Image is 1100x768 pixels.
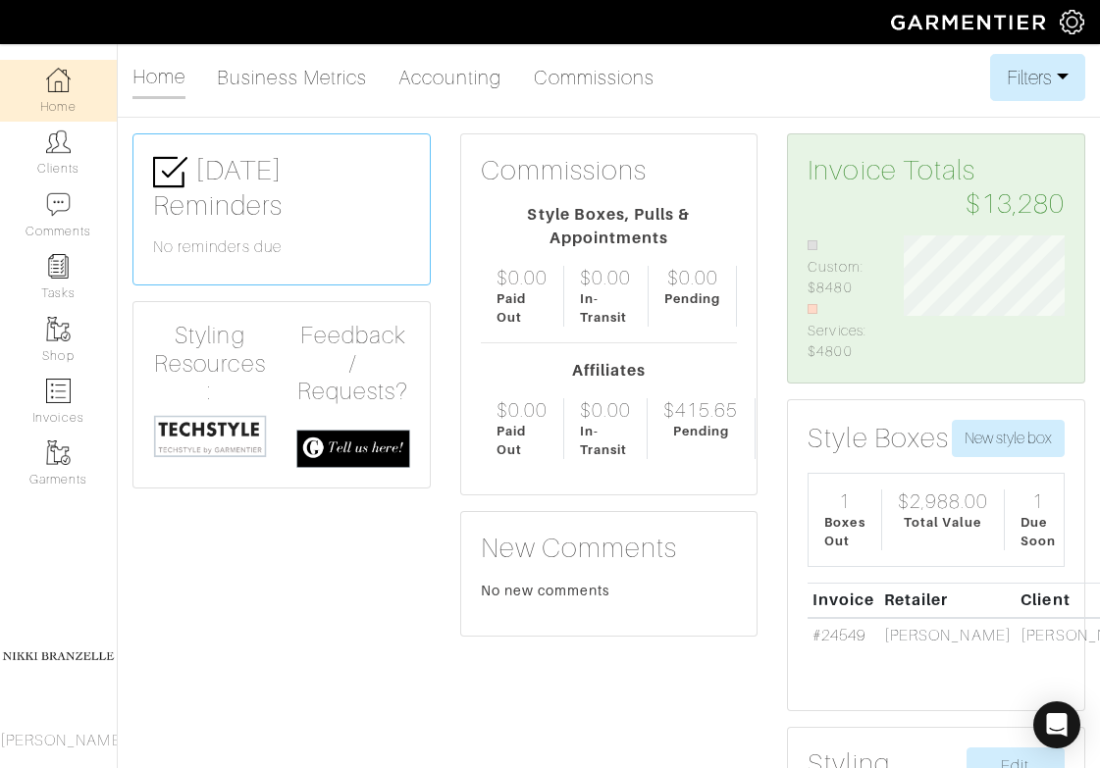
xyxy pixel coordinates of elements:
[153,154,410,223] h3: [DATE] Reminders
[808,235,873,299] li: Custom: $8480
[808,422,949,455] h3: Style Boxes
[497,266,548,289] div: $0.00
[481,154,648,187] h3: Commissions
[46,192,71,217] img: comment-icon-a0a6a9ef722e966f86d9cbdc48e553b5cf19dbc54f86b18d962a5391bc8f6eb6.png
[664,289,720,308] div: Pending
[824,513,864,550] div: Boxes Out
[497,422,548,459] div: Paid Out
[879,618,1016,676] td: [PERSON_NAME]
[808,154,1065,220] h3: Invoice Totals
[46,317,71,341] img: garments-icon-b7da505a4dc4fd61783c78ac3ca0ef83fa9d6f193b1c9dc38574b1d14d53ca28.png
[904,513,982,532] div: Total Value
[667,266,718,289] div: $0.00
[580,289,632,327] div: In-Transit
[296,322,410,406] h4: Feedback / Requests?
[481,203,738,250] div: Style Boxes, Pulls & Appointments
[481,359,738,383] div: Affiliates
[153,322,267,406] h4: Styling Resources:
[881,5,1060,39] img: garmentier-logo-header-white-b43fb05a5012e4ada735d5af1a66efaba907eab6374d6393d1fbf88cb4ef424d.png
[534,58,655,97] a: Commissions
[580,422,631,459] div: In-Transit
[217,58,367,97] a: Business Metrics
[879,584,1016,618] th: Retailer
[812,627,865,644] a: #24549
[898,489,988,513] div: $2,988.00
[153,238,410,257] h6: No reminders due
[398,58,502,97] a: Accounting
[580,266,631,289] div: $0.00
[46,254,71,279] img: reminder-icon-8004d30b9f0a5d33ae49ab947aed9ed385cf756f9e5892f1edd6e32f2345188e.png
[808,299,873,363] li: Services: $4800
[153,414,267,457] img: techstyle-93310999766a10050dc78ceb7f971a75838126fd19372ce40ba20cdf6a89b94b.png
[497,398,548,422] div: $0.00
[966,187,1065,221] span: $13,280
[296,430,410,468] img: feedback_requests-3821251ac2bd56c73c230f3229a5b25d6eb027adea667894f41107c140538ee0.png
[580,398,631,422] div: $0.00
[46,440,71,465] img: garments-icon-b7da505a4dc4fd61783c78ac3ca0ef83fa9d6f193b1c9dc38574b1d14d53ca28.png
[1021,513,1056,550] div: Due Soon
[990,54,1085,101] button: Filters
[1033,701,1080,748] div: Open Intercom Messenger
[673,422,729,440] div: Pending
[497,289,548,327] div: Paid Out
[46,379,71,403] img: orders-icon-0abe47150d42831381b5fb84f609e132dff9fe21cb692f30cb5eec754e2cba89.png
[153,155,187,189] img: check-box-icon-36a4915ff3ba2bd8f6e4f29bc755bb66becd62c870f447fc0dd1365fcfddab58.png
[839,489,851,513] div: 1
[481,532,738,565] h3: New Comments
[481,581,738,600] div: No new comments
[46,68,71,92] img: dashboard-icon-dbcd8f5a0b271acd01030246c82b418ddd0df26cd7fceb0bd07c9910d44c42f6.png
[808,584,879,618] th: Invoice
[132,57,185,99] a: Home
[663,398,738,422] div: $415.65
[952,420,1065,457] button: New style box
[1032,489,1044,513] div: 1
[46,129,71,154] img: clients-icon-6bae9207a08558b7cb47a8932f037763ab4055f8c8b6bfacd5dc20c3e0201464.png
[1060,10,1084,34] img: gear-icon-white-bd11855cb880d31180b6d7d6211b90ccbf57a29d726f0c71d8c61bd08dd39cc2.png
